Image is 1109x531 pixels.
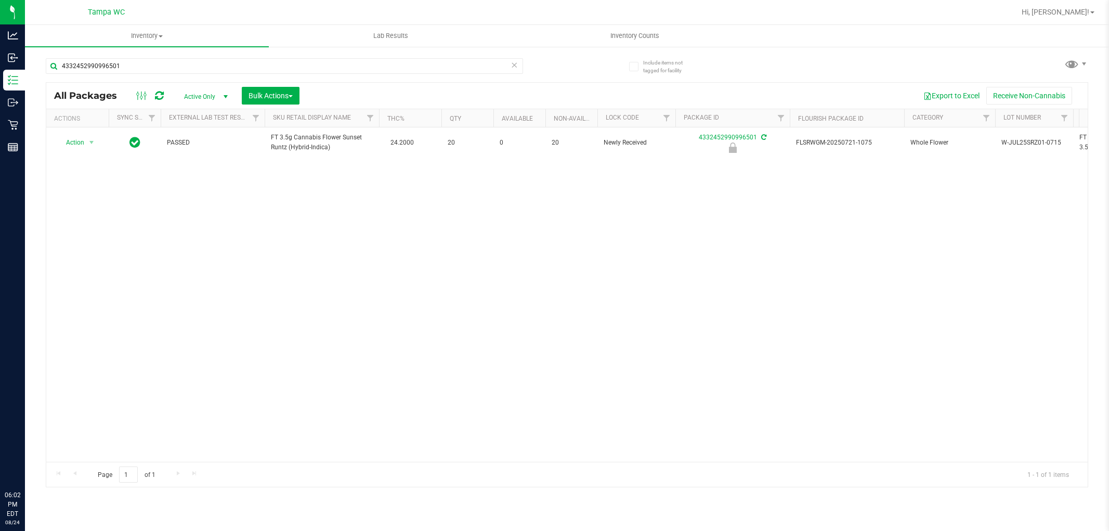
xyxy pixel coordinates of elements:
span: 20 [552,138,591,148]
span: In Sync [129,135,140,150]
a: External Lab Test Result [169,114,251,121]
a: Lab Results [269,25,513,47]
a: Qty [450,115,461,122]
a: Non-Available [554,115,600,122]
a: Sku Retail Display Name [273,114,351,121]
button: Receive Non-Cannabis [986,87,1072,105]
span: Page of 1 [89,467,164,483]
span: Include items not tagged for facility [643,59,695,74]
span: Inventory [25,31,269,41]
a: Filter [247,109,265,127]
a: Inventory [25,25,269,47]
inline-svg: Retail [8,120,18,130]
span: Action [57,135,85,150]
span: 20 [448,138,487,148]
span: PASSED [167,138,258,148]
span: All Packages [54,90,127,101]
span: Hi, [PERSON_NAME]! [1022,8,1089,16]
inline-svg: Analytics [8,30,18,41]
span: 1 - 1 of 1 items [1019,467,1077,482]
inline-svg: Inbound [8,53,18,63]
a: Inventory Counts [513,25,756,47]
inline-svg: Reports [8,142,18,152]
span: select [85,135,98,150]
span: Clear [511,58,518,72]
span: Sync from Compliance System [760,134,766,141]
p: 06:02 PM EDT [5,490,20,519]
span: FT 3.5g Cannabis Flower Sunset Runtz (Hybrid-Indica) [271,133,373,152]
button: Export to Excel [917,87,986,105]
span: Tampa WC [88,8,125,17]
a: 4332452990996501 [699,134,757,141]
inline-svg: Inventory [8,75,18,85]
a: Flourish Package ID [798,115,864,122]
div: Newly Received [674,143,791,153]
a: Filter [658,109,675,127]
a: Lot Number [1003,114,1041,121]
a: Filter [143,109,161,127]
input: Search Package ID, Item Name, SKU, Lot or Part Number... [46,58,523,74]
iframe: Resource center unread badge [31,446,43,459]
span: Inventory Counts [596,31,673,41]
inline-svg: Outbound [8,97,18,108]
iframe: Resource center [10,448,42,479]
span: W-JUL25SRZ01-0715 [1001,138,1067,148]
span: Whole Flower [910,138,989,148]
input: 1 [119,467,138,483]
a: THC% [387,115,405,122]
a: Available [502,115,533,122]
a: Filter [362,109,379,127]
p: 08/24 [5,519,20,526]
a: Filter [978,109,995,127]
a: Filter [1056,109,1073,127]
span: Lab Results [359,31,422,41]
span: 0 [500,138,539,148]
span: 24.2000 [385,135,419,150]
span: Bulk Actions [249,92,293,100]
a: Filter [773,109,790,127]
span: FLSRWGM-20250721-1075 [796,138,898,148]
a: Lock Code [606,114,639,121]
button: Bulk Actions [242,87,299,105]
a: Category [912,114,943,121]
a: Package ID [684,114,719,121]
div: Actions [54,115,105,122]
a: Sync Status [117,114,157,121]
span: Newly Received [604,138,669,148]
